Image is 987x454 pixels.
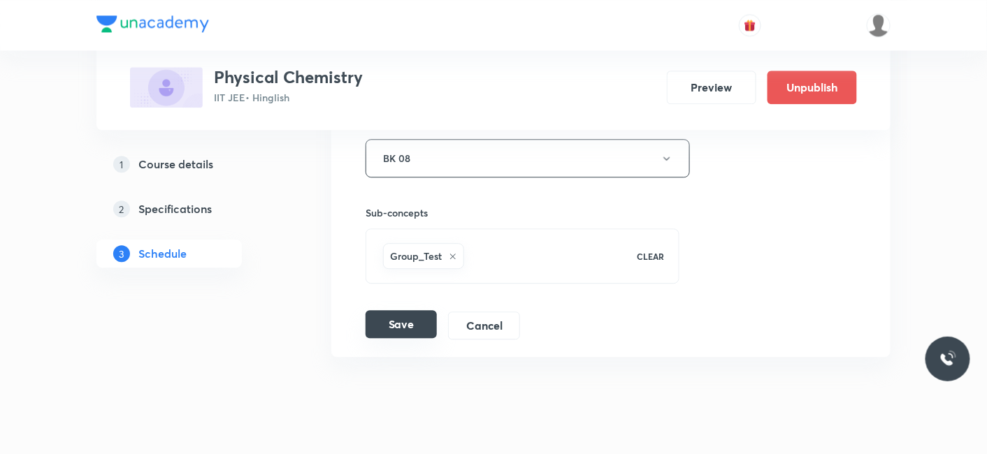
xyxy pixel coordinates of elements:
[867,13,891,37] img: Mukesh Gupta
[96,15,209,32] img: Company Logo
[113,200,130,217] p: 2
[138,200,212,217] h5: Specifications
[96,150,287,178] a: 1Course details
[637,250,665,263] p: CLEAR
[667,71,756,104] button: Preview
[390,249,442,263] h6: Group_Test
[448,312,520,339] button: Cancel
[366,205,679,220] h6: Sub-concepts
[939,351,956,367] img: ttu
[739,14,761,36] button: avatar
[138,245,187,262] h5: Schedule
[138,156,213,173] h5: Course details
[366,139,690,177] button: BK 08
[96,195,287,223] a: 2Specifications
[214,90,363,105] p: IIT JEE • Hinglish
[214,67,363,87] h3: Physical Chemistry
[113,245,130,262] p: 3
[96,15,209,36] a: Company Logo
[768,71,857,104] button: Unpublish
[366,310,437,338] button: Save
[744,19,756,31] img: avatar
[130,67,203,108] img: F68E2E5E-8922-4868-9759-5D61B094A3FC_plus.png
[113,156,130,173] p: 1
